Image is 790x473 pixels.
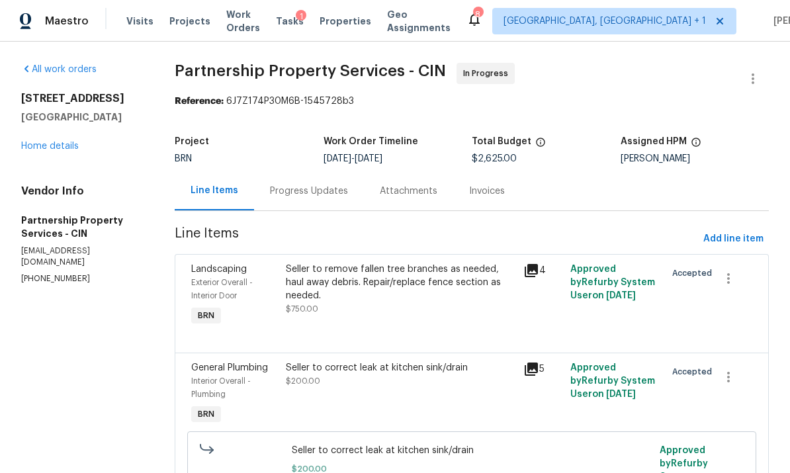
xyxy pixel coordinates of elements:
[45,15,89,28] span: Maestro
[175,137,209,146] h5: Project
[175,97,224,106] b: Reference:
[286,377,320,385] span: $200.00
[286,263,515,302] div: Seller to remove fallen tree branches as needed, haul away debris. Repair/replace fence section a...
[286,361,515,374] div: Seller to correct leak at kitchen sink/drain
[191,363,268,372] span: General Plumbing
[324,154,382,163] span: -
[570,363,655,399] span: Approved by Refurby System User on
[324,154,351,163] span: [DATE]
[21,92,143,105] h2: [STREET_ADDRESS]
[21,110,143,124] h5: [GEOGRAPHIC_DATA]
[472,137,531,146] h5: Total Budget
[191,377,251,398] span: Interior Overall - Plumbing
[621,154,769,163] div: [PERSON_NAME]
[270,185,348,198] div: Progress Updates
[175,95,769,108] div: 6J7Z174P30M6B-1545728b3
[126,15,154,28] span: Visits
[380,185,437,198] div: Attachments
[296,10,306,23] div: 1
[523,263,563,279] div: 4
[606,291,636,300] span: [DATE]
[606,390,636,399] span: [DATE]
[226,8,260,34] span: Work Orders
[292,444,652,457] span: Seller to correct leak at kitchen sink/drain
[191,279,253,300] span: Exterior Overall - Interior Door
[21,142,79,151] a: Home details
[320,15,371,28] span: Properties
[698,227,769,251] button: Add line item
[469,185,505,198] div: Invoices
[473,8,482,21] div: 8
[691,137,701,154] span: The hpm assigned to this work order.
[169,15,210,28] span: Projects
[324,137,418,146] h5: Work Order Timeline
[191,265,247,274] span: Landscaping
[276,17,304,26] span: Tasks
[21,245,143,268] p: [EMAIL_ADDRESS][DOMAIN_NAME]
[21,273,143,284] p: [PHONE_NUMBER]
[463,67,513,80] span: In Progress
[21,65,97,74] a: All work orders
[570,265,655,300] span: Approved by Refurby System User on
[175,63,446,79] span: Partnership Property Services - CIN
[621,137,687,146] h5: Assigned HPM
[175,227,698,251] span: Line Items
[286,305,318,313] span: $750.00
[191,184,238,197] div: Line Items
[504,15,706,28] span: [GEOGRAPHIC_DATA], [GEOGRAPHIC_DATA] + 1
[672,267,717,280] span: Accepted
[193,309,220,322] span: BRN
[175,154,192,163] span: BRN
[472,154,517,163] span: $2,625.00
[193,408,220,421] span: BRN
[355,154,382,163] span: [DATE]
[21,214,143,240] h5: Partnership Property Services - CIN
[523,361,563,377] div: 5
[21,185,143,198] h4: Vendor Info
[672,365,717,378] span: Accepted
[535,137,546,154] span: The total cost of line items that have been proposed by Opendoor. This sum includes line items th...
[703,231,764,247] span: Add line item
[387,8,451,34] span: Geo Assignments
